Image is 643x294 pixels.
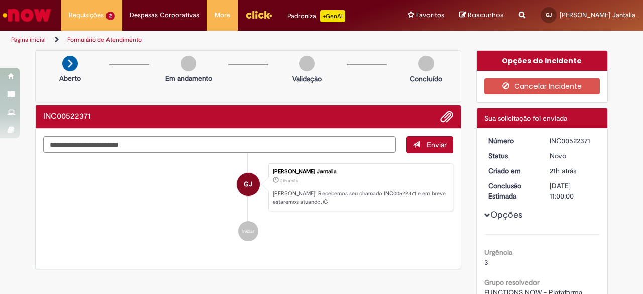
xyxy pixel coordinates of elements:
dt: Número [481,136,543,146]
span: Favoritos [416,10,444,20]
b: Grupo resolvedor [484,278,540,287]
span: More [215,10,230,20]
div: 28/08/2025 19:01:25 [550,166,596,176]
p: [PERSON_NAME]! Recebemos seu chamado INC00522371 e em breve estaremos atuando. [273,190,448,206]
span: Enviar [427,140,447,149]
a: Rascunhos [459,11,504,20]
a: Formulário de Atendimento [67,36,142,44]
div: [DATE] 11:00:00 [550,181,596,201]
ul: Trilhas de página [8,31,421,49]
dt: Criado em [481,166,543,176]
div: Novo [550,151,596,161]
img: arrow-next.png [62,56,78,71]
span: Requisições [69,10,104,20]
img: click_logo_yellow_360x200.png [245,7,272,22]
div: INC00522371 [550,136,596,146]
ul: Histórico de tíquete [43,153,453,252]
h2: INC00522371 Histórico de tíquete [43,112,90,121]
p: Validação [292,74,322,84]
p: Aberto [59,73,81,83]
dt: Conclusão Estimada [481,181,543,201]
p: +GenAi [320,10,345,22]
span: Sua solicitação foi enviada [484,114,567,123]
img: img-circle-grey.png [299,56,315,71]
div: Opções do Incidente [477,51,608,71]
span: 21h atrás [280,178,298,184]
span: Despesas Corporativas [130,10,199,20]
time: 28/08/2025 19:01:25 [280,178,298,184]
p: Concluído [410,74,442,84]
span: Rascunhos [468,10,504,20]
span: 3 [484,258,488,267]
a: Página inicial [11,36,46,44]
button: Enviar [406,136,453,153]
span: [PERSON_NAME] Jantalia [560,11,635,19]
img: ServiceNow [1,5,53,25]
div: [PERSON_NAME] Jantalia [273,169,448,175]
span: 2 [106,12,115,20]
b: Urgência [484,248,512,257]
div: Giuliano Scoss Jantalia [237,173,260,196]
span: 21h atrás [550,166,576,175]
img: img-circle-grey.png [418,56,434,71]
span: GJ [546,12,552,18]
dt: Status [481,151,543,161]
img: img-circle-grey.png [181,56,196,71]
time: 28/08/2025 19:01:25 [550,166,576,175]
button: Cancelar Incidente [484,78,600,94]
span: GJ [244,172,252,197]
textarea: Digite sua mensagem aqui... [43,136,396,153]
li: Giuliano Scoss Jantalia [43,163,453,212]
p: Em andamento [165,73,212,83]
div: Padroniza [287,10,345,22]
button: Adicionar anexos [440,110,453,123]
